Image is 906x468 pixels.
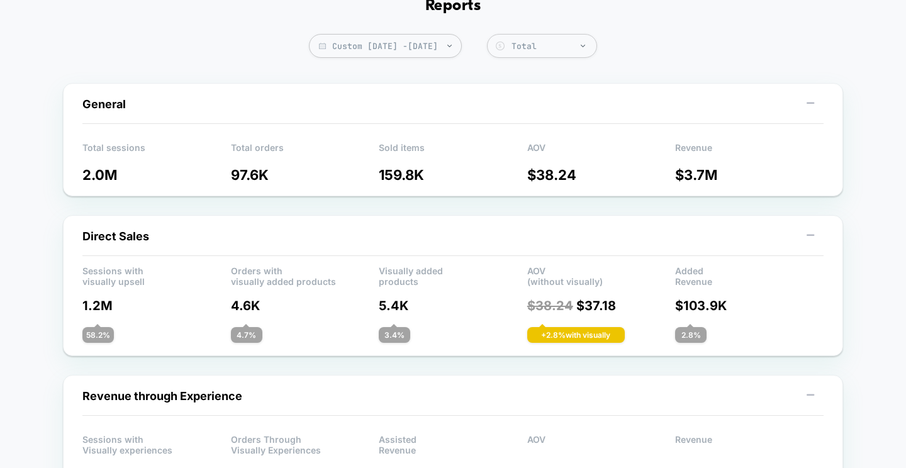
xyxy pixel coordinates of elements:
[527,298,676,313] p: $ 37.18
[82,97,126,111] span: General
[82,389,242,403] span: Revenue through Experience
[527,142,676,161] p: AOV
[82,167,231,183] p: 2.0M
[527,434,676,453] p: AOV
[675,142,824,161] p: Revenue
[379,298,527,313] p: 5.4K
[231,167,379,183] p: 97.6K
[319,43,326,49] img: calendar
[82,298,231,313] p: 1.2M
[675,327,707,343] div: 2.8 %
[231,434,379,453] p: Orders Through Visually Experiences
[379,142,527,161] p: Sold items
[512,41,590,52] div: Total
[527,327,625,343] div: + 2.8 % with visually
[498,43,501,49] tspan: $
[527,167,676,183] p: $ 38.24
[82,327,114,343] div: 58.2 %
[675,434,824,453] p: Revenue
[447,45,452,47] img: end
[379,327,410,343] div: 3.4 %
[231,298,379,313] p: 4.6K
[309,34,462,58] span: Custom [DATE] - [DATE]
[82,434,231,453] p: Sessions with Visually experiences
[581,45,585,47] img: end
[675,167,824,183] p: $ 3.7M
[82,230,149,243] span: Direct Sales
[527,298,573,313] span: $ 38.24
[379,265,527,284] p: Visually added products
[231,142,379,161] p: Total orders
[675,298,824,313] p: $ 103.9K
[675,265,824,284] p: Added Revenue
[379,434,527,453] p: Assisted Revenue
[379,167,527,183] p: 159.8K
[82,142,231,161] p: Total sessions
[231,265,379,284] p: Orders with visually added products
[82,265,231,284] p: Sessions with visually upsell
[527,265,676,284] p: AOV (without visually)
[231,327,262,343] div: 4.7 %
